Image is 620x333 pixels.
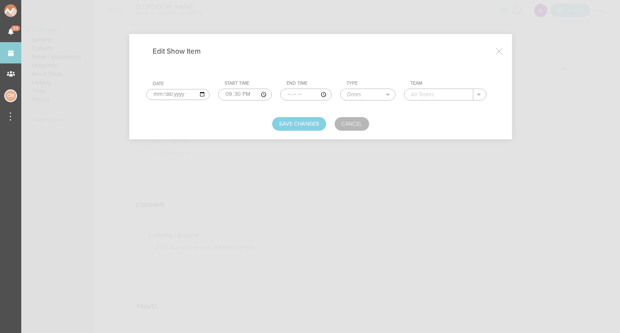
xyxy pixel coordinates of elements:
div: Charlie McGinley [4,89,17,102]
a: Cancel [335,117,369,131]
div: Type [347,80,395,86]
div: Date [153,81,210,87]
div: Start Time [225,80,271,86]
button: Save Changes [272,117,326,131]
span: 59 [11,26,20,31]
input: All Teams [404,89,473,100]
h4: Edit Show Item [153,47,213,56]
img: NOMAD [4,4,52,17]
div: Team [410,80,486,86]
button: . [473,89,486,100]
div: End Time [287,80,332,86]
